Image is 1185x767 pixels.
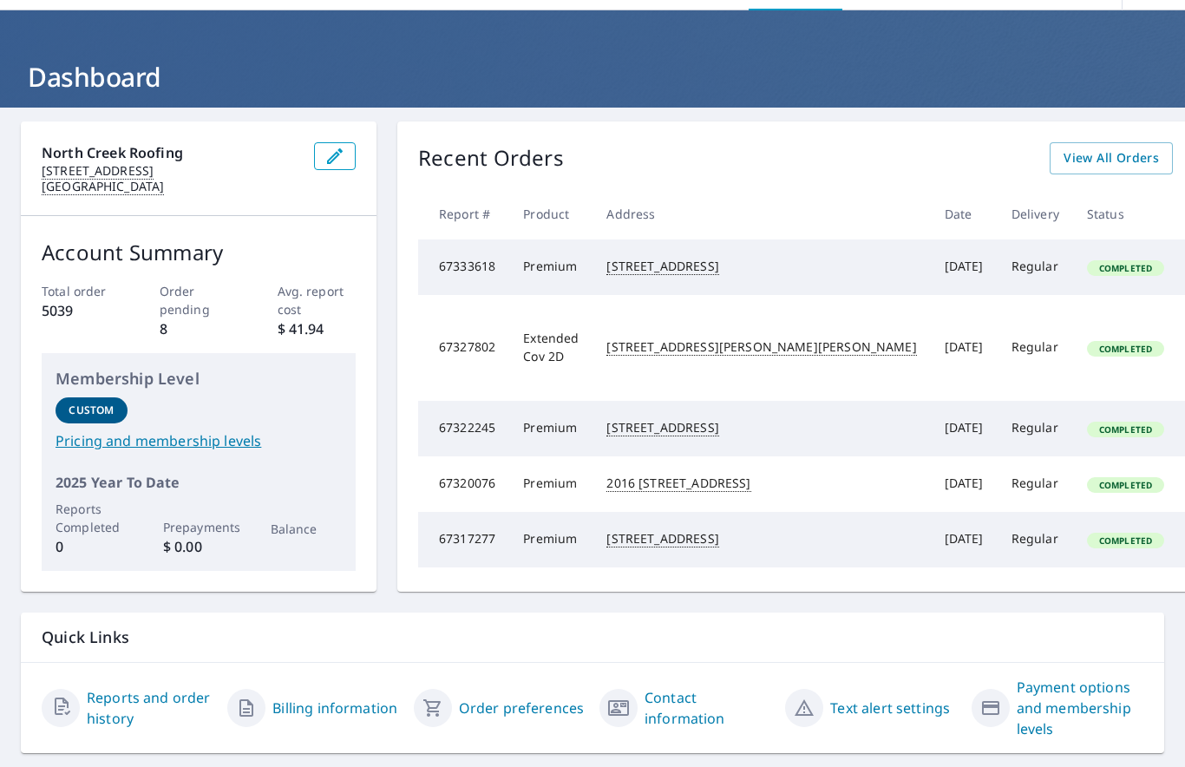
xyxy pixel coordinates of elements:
td: Regular [998,239,1073,295]
td: Premium [509,456,592,512]
td: [DATE] [931,401,998,456]
td: [DATE] [931,295,998,401]
p: Recent Orders [418,142,564,174]
a: Order preferences [459,698,585,718]
a: Billing information [272,698,397,718]
span: View All Orders [1064,147,1159,169]
td: [DATE] [931,512,998,567]
a: Pricing and membership levels [56,430,342,451]
td: Regular [998,456,1073,512]
td: [DATE] [931,239,998,295]
td: Premium [509,512,592,567]
p: Avg. report cost [278,282,357,318]
td: Premium [509,239,592,295]
a: Reports and order history [87,687,213,729]
a: Payment options and membership levels [1017,677,1143,739]
p: 8 [160,318,239,339]
p: 2025 Year To Date [56,472,342,493]
td: Regular [998,295,1073,401]
th: Product [509,188,592,239]
a: Contact information [645,687,771,729]
p: Custom [69,403,114,418]
td: 67333618 [418,239,509,295]
td: Regular [998,401,1073,456]
th: Delivery [998,188,1073,239]
td: Premium [509,401,592,456]
td: Regular [998,512,1073,567]
td: 67322245 [418,401,509,456]
th: Report # [418,188,509,239]
th: Status [1073,188,1178,239]
p: Balance [271,520,343,538]
td: 67327802 [418,295,509,401]
td: [DATE] [931,456,998,512]
td: 67320076 [418,456,509,512]
th: Date [931,188,998,239]
h1: Dashboard [21,59,1164,95]
p: $ 0.00 [163,536,235,557]
td: Extended Cov 2D [509,295,592,401]
p: Reports Completed [56,500,128,536]
p: North Creek Roofing [42,142,300,163]
p: 5039 [42,300,121,321]
span: Completed [1089,479,1162,491]
p: Membership Level [56,367,342,390]
p: Account Summary [42,237,356,268]
td: 67317277 [418,512,509,567]
a: View All Orders [1050,142,1173,174]
p: $ 41.94 [278,318,357,339]
p: Prepayments [163,518,235,536]
span: Completed [1089,423,1162,436]
p: Total order [42,282,121,300]
a: Text alert settings [830,698,950,718]
span: Completed [1089,343,1162,355]
span: Completed [1089,534,1162,547]
span: Completed [1089,262,1162,274]
th: Address [592,188,930,239]
p: 0 [56,536,128,557]
p: Quick Links [42,626,1143,648]
p: Order pending [160,282,239,318]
